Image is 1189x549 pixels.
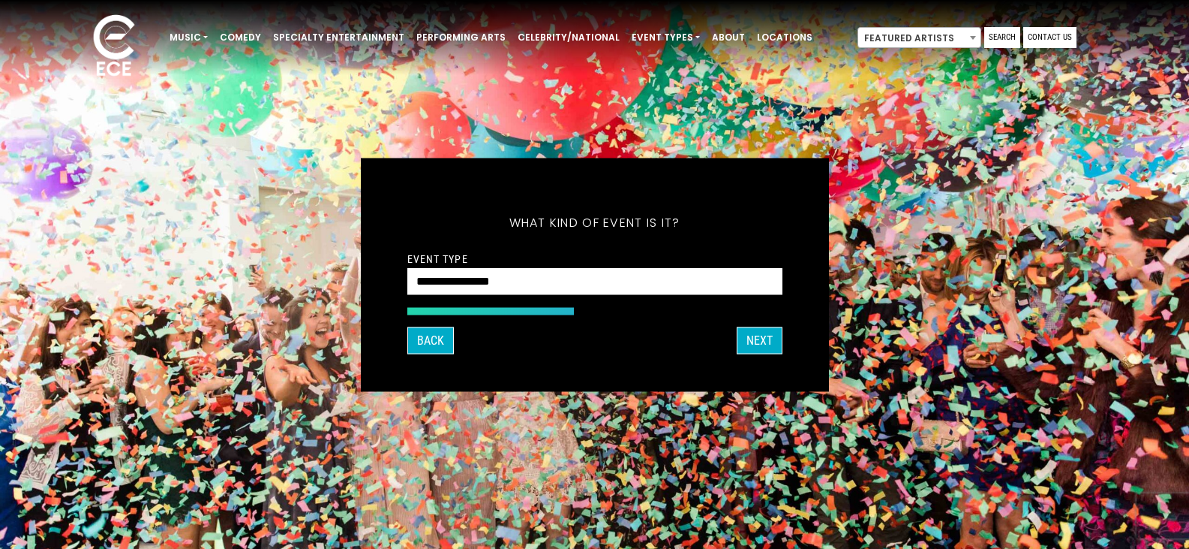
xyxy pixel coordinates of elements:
[164,25,214,50] a: Music
[857,27,981,48] span: Featured Artists
[407,327,454,354] button: Back
[512,25,626,50] a: Celebrity/National
[1023,27,1076,48] a: Contact Us
[737,327,782,354] button: Next
[267,25,410,50] a: Specialty Entertainment
[706,25,751,50] a: About
[984,27,1020,48] a: Search
[410,25,512,50] a: Performing Arts
[751,25,818,50] a: Locations
[214,25,267,50] a: Comedy
[626,25,706,50] a: Event Types
[858,28,980,49] span: Featured Artists
[77,11,152,83] img: ece_new_logo_whitev2-1.png
[407,252,468,265] label: Event Type
[407,195,782,249] h5: What kind of event is it?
